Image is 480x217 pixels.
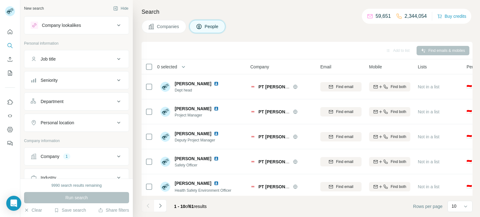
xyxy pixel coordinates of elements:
span: of [185,204,189,209]
img: Logo of PT Jagat Konstruksi Abdipersada [250,84,255,89]
img: Avatar [160,82,170,92]
img: Logo of PT Jagat Konstruksi Abdipersada [250,184,255,189]
img: LinkedIn logo [214,81,219,86]
span: Health Safety Environment Officer [175,188,231,193]
span: Not in a list [418,159,439,164]
span: Find email [336,134,353,140]
span: Find both [391,134,406,140]
button: Find both [369,107,410,116]
button: Find email [320,157,362,166]
button: Buy credits [437,12,466,21]
div: 1 [63,154,70,159]
button: Save search [54,207,86,213]
button: Find both [369,182,410,191]
span: Company [250,64,269,70]
button: Navigate to next page [154,200,167,212]
span: 61 [189,204,194,209]
span: Find email [336,159,353,165]
span: 1 - 10 [174,204,185,209]
span: Rows per page [413,203,442,210]
span: 🇮🇩 [467,109,472,115]
img: Avatar [160,182,170,192]
span: Find email [336,84,353,90]
button: Find both [369,82,410,91]
span: Find both [391,184,406,190]
span: Email [320,64,331,70]
p: 10 [452,203,457,209]
p: Company information [24,138,129,144]
span: Not in a list [418,184,439,189]
img: Avatar [160,132,170,142]
span: PT [PERSON_NAME] Konstruksi Abdipersada [258,159,353,164]
button: Quick start [5,26,15,37]
button: Find email [320,182,362,191]
span: Deputy Project Manager [175,137,221,143]
img: Logo of PT Jagat Konstruksi Abdipersada [250,134,255,139]
img: LinkedIn logo [214,181,219,186]
button: My lists [5,67,15,79]
button: Find both [369,132,410,141]
span: 🇮🇩 [467,134,472,140]
span: [PERSON_NAME] [175,155,211,162]
div: Industry [41,175,56,181]
span: Dept head [175,87,221,93]
div: Seniority [41,77,57,83]
img: Logo of PT Jagat Konstruksi Abdipersada [250,109,255,114]
span: Lists [418,64,427,70]
button: Hide [109,4,133,13]
div: Department [41,98,63,105]
span: Find both [391,109,406,115]
span: [PERSON_NAME] [175,106,211,111]
span: PT [PERSON_NAME] Konstruksi Abdipersada [258,184,353,189]
span: PT [PERSON_NAME] Konstruksi Abdipersada [258,134,353,139]
span: [PERSON_NAME] [175,81,211,87]
div: Personal location [41,120,74,126]
button: Share filters [98,207,129,213]
div: Open Intercom Messenger [6,196,21,211]
span: 🇮🇩 [467,84,472,90]
button: Job title [24,52,129,67]
span: 0 selected [157,64,177,70]
button: Find email [320,132,362,141]
div: New search [24,6,44,11]
button: Search [5,40,15,51]
span: People [205,23,219,30]
button: Department [24,94,129,109]
span: Not in a list [418,109,439,114]
button: Company lookalikes [24,18,129,33]
button: Seniority [24,73,129,88]
span: Project Manager [175,112,221,118]
button: Find email [320,107,362,116]
img: LinkedIn logo [214,131,219,136]
button: Industry [24,170,129,185]
img: Avatar [160,157,170,167]
img: Avatar [160,107,170,117]
img: LinkedIn logo [214,106,219,111]
button: Feedback [5,138,15,149]
span: PT [PERSON_NAME] Konstruksi Abdipersada [258,84,353,89]
span: Safety Officer [175,162,221,168]
span: 🇮🇩 [467,159,472,165]
button: Use Surfe API [5,110,15,121]
span: Find email [336,109,353,115]
button: Enrich CSV [5,54,15,65]
span: Not in a list [418,84,439,89]
button: Clear [24,207,42,213]
div: 9990 search results remaining [52,183,102,188]
div: Job title [41,56,56,62]
span: Companies [157,23,180,30]
div: Company lookalikes [42,22,81,28]
p: 2,344,054 [405,12,427,20]
span: Find both [391,159,406,165]
span: PT [PERSON_NAME] Konstruksi Abdipersada [258,109,353,114]
span: results [174,204,207,209]
button: Find both [369,157,410,166]
img: LinkedIn logo [214,156,219,161]
div: Company [41,153,59,160]
span: 🇮🇩 [467,184,472,190]
p: 59,651 [376,12,391,20]
img: Logo of PT Jagat Konstruksi Abdipersada [250,159,255,164]
button: Dashboard [5,124,15,135]
button: Use Surfe on LinkedIn [5,96,15,108]
span: [PERSON_NAME] [175,131,211,137]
